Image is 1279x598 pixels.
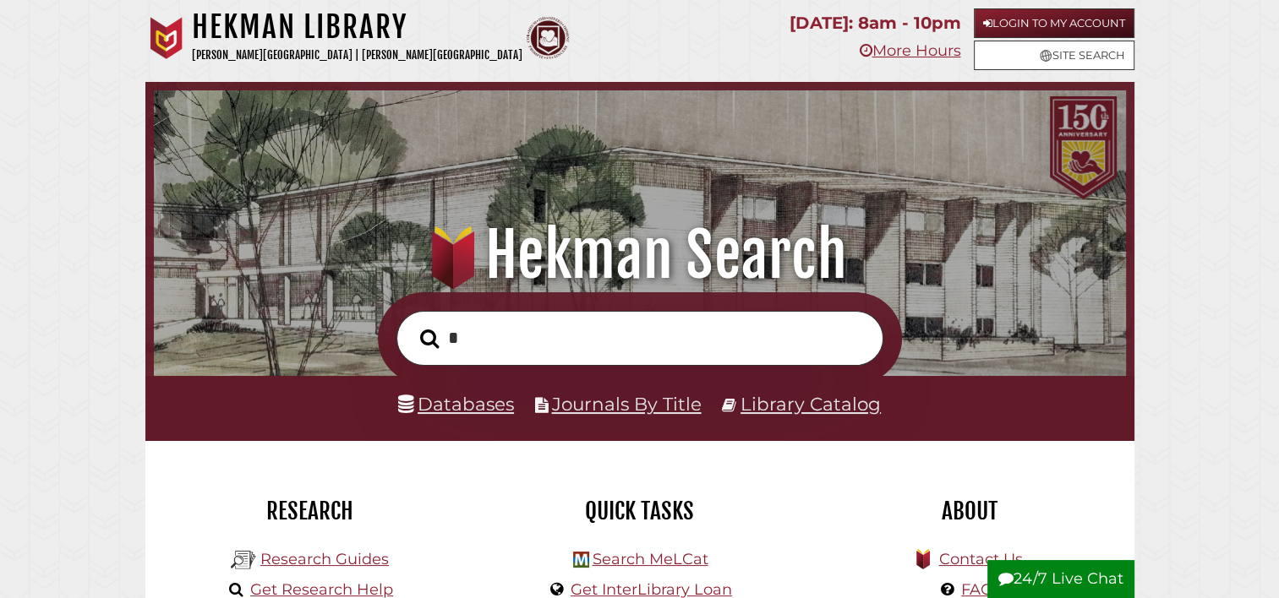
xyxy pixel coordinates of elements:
[552,393,702,415] a: Journals By Title
[938,550,1022,568] a: Contact Us
[260,550,389,568] a: Research Guides
[412,324,447,354] button: Search
[859,41,960,60] a: More Hours
[172,218,1107,292] h1: Hekman Search
[974,41,1134,70] a: Site Search
[527,17,569,59] img: Calvin Theological Seminary
[488,497,792,525] h2: Quick Tasks
[192,46,522,65] p: [PERSON_NAME][GEOGRAPHIC_DATA] | [PERSON_NAME][GEOGRAPHIC_DATA]
[398,393,514,415] a: Databases
[158,497,462,525] h2: Research
[790,8,960,38] p: [DATE]: 8am - 10pm
[817,497,1122,525] h2: About
[974,8,1134,38] a: Login to My Account
[741,393,881,415] a: Library Catalog
[231,547,256,573] img: Hekman Library Logo
[573,552,589,568] img: Hekman Library Logo
[145,17,188,59] img: Calvin University
[420,328,439,348] i: Search
[592,550,708,568] a: Search MeLCat
[192,8,522,46] h1: Hekman Library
